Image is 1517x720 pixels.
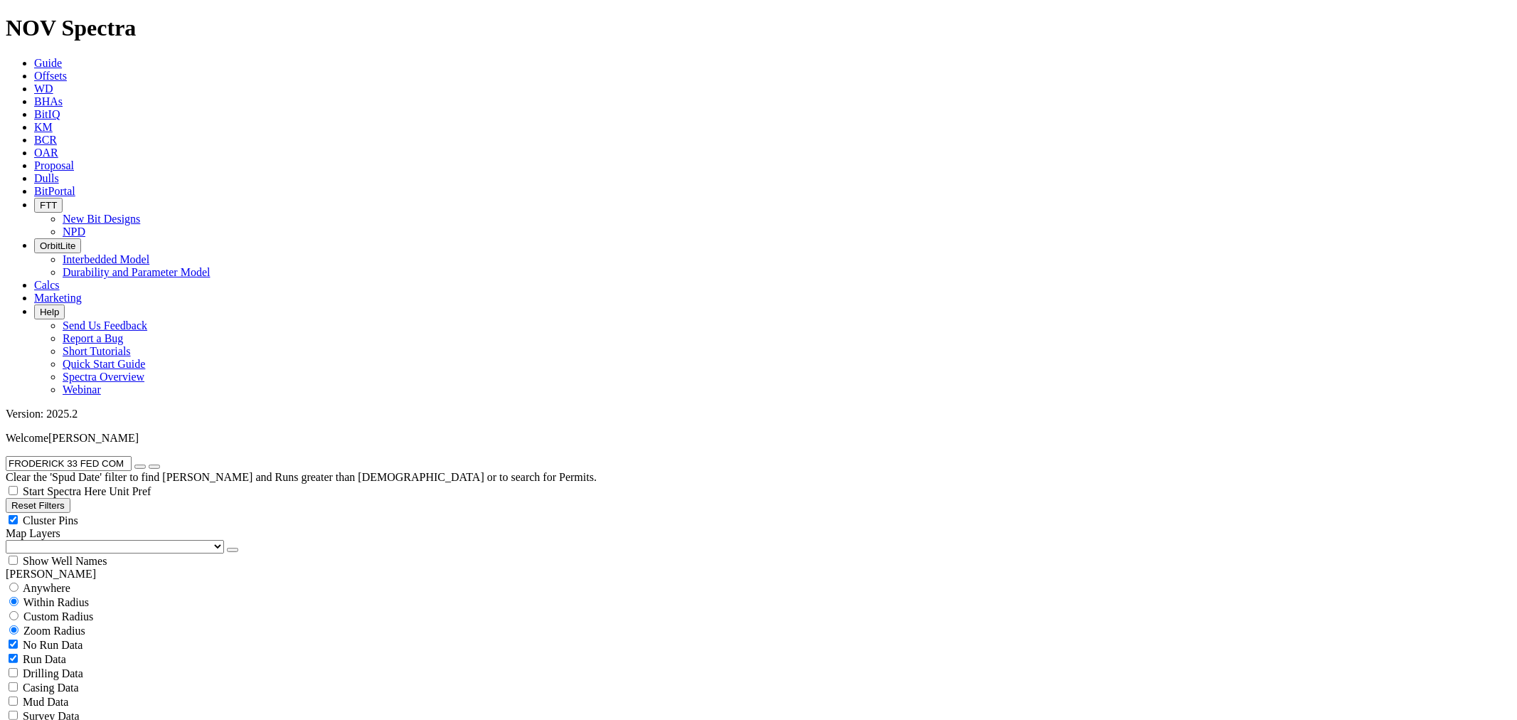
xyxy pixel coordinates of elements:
[9,486,18,495] input: Start Spectra Here
[23,514,78,526] span: Cluster Pins
[34,95,63,107] a: BHAs
[34,238,81,253] button: OrbitLite
[63,345,131,357] a: Short Tutorials
[34,185,75,197] a: BitPortal
[23,610,93,623] span: Custom Radius
[63,332,123,344] a: Report a Bug
[23,639,82,651] span: No Run Data
[6,456,132,471] input: Search
[34,172,59,184] a: Dulls
[63,253,149,265] a: Interbedded Model
[23,625,85,637] span: Zoom Radius
[34,57,62,69] a: Guide
[6,527,60,539] span: Map Layers
[34,279,60,291] a: Calcs
[6,432,1511,445] p: Welcome
[34,108,60,120] a: BitIQ
[63,319,147,332] a: Send Us Feedback
[34,198,63,213] button: FTT
[23,682,79,694] span: Casing Data
[63,358,145,370] a: Quick Start Guide
[40,240,75,251] span: OrbitLite
[40,307,59,317] span: Help
[109,485,151,497] span: Unit Pref
[40,200,57,211] span: FTT
[23,596,89,608] span: Within Radius
[63,213,140,225] a: New Bit Designs
[34,121,53,133] a: KM
[34,292,82,304] a: Marketing
[6,498,70,513] button: Reset Filters
[63,266,211,278] a: Durability and Parameter Model
[63,226,85,238] a: NPD
[34,134,57,146] a: BCR
[48,432,139,444] span: [PERSON_NAME]
[63,383,101,396] a: Webinar
[23,696,68,708] span: Mud Data
[23,485,106,497] span: Start Spectra Here
[6,15,1511,41] h1: NOV Spectra
[6,471,597,483] span: Clear the 'Spud Date' filter to find [PERSON_NAME] and Runs greater than [DEMOGRAPHIC_DATA] or to...
[6,408,1511,420] div: Version: 2025.2
[34,83,53,95] a: WD
[6,568,1511,581] div: [PERSON_NAME]
[34,147,58,159] a: OAR
[34,159,74,171] a: Proposal
[34,70,67,82] a: Offsets
[23,653,66,665] span: Run Data
[63,371,144,383] a: Spectra Overview
[23,667,83,679] span: Drilling Data
[23,555,107,567] span: Show Well Names
[23,582,70,594] span: Anywhere
[34,305,65,319] button: Help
